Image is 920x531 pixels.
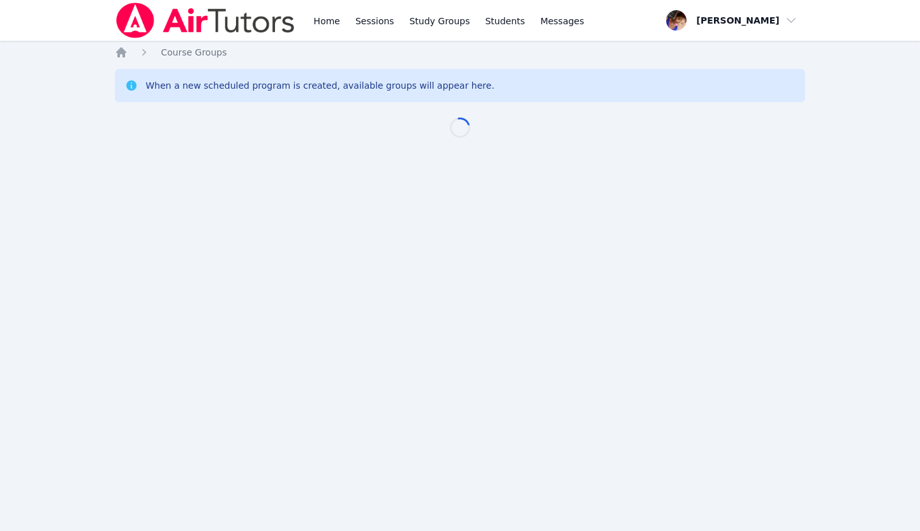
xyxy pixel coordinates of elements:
img: Air Tutors [115,3,295,38]
span: Messages [540,15,584,27]
span: Course Groups [161,47,226,57]
nav: Breadcrumb [115,46,805,59]
a: Course Groups [161,46,226,59]
div: When a new scheduled program is created, available groups will appear here. [145,79,494,92]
